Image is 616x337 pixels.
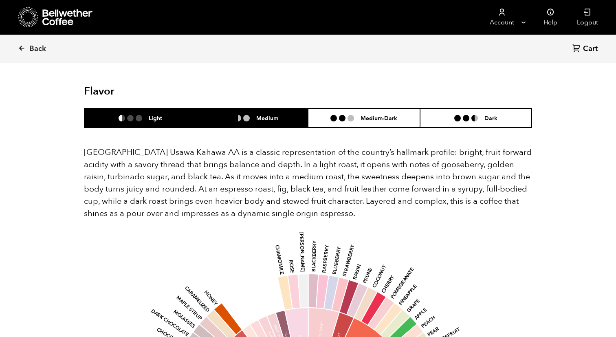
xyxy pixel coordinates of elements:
[583,44,598,54] span: Cart
[572,44,600,55] a: Cart
[484,115,497,121] h6: Dark
[84,146,532,220] p: [GEOGRAPHIC_DATA] Usawa Kahawa AA is a classic representation of the country’s hallmark profile: ...
[256,115,278,121] h6: Medium
[361,115,397,121] h6: Medium-Dark
[84,85,233,98] h2: Flavor
[149,115,162,121] h6: Light
[29,44,46,54] span: Back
